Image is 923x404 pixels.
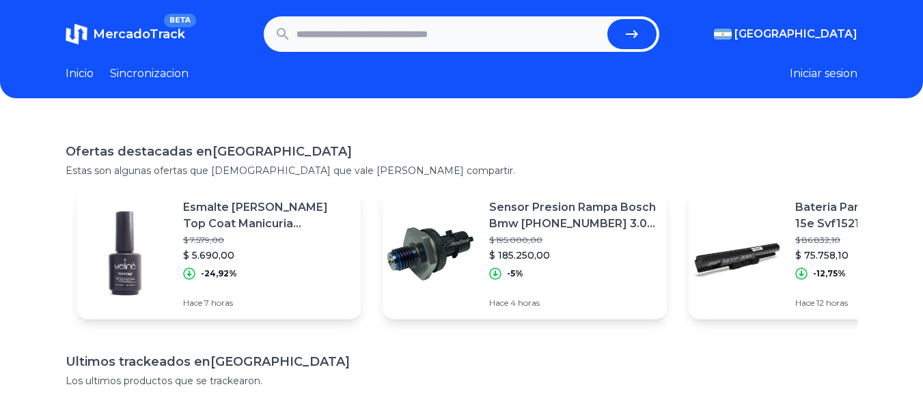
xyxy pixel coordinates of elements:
a: Sincronizacion [110,66,189,82]
p: Hace 4 horas [489,298,656,308]
span: BETA [164,14,196,27]
p: -5% [507,268,523,279]
p: Esmalte [PERSON_NAME] Top Coat Manicuria Semipermanente Gel On-off [183,199,350,232]
p: Estas son algunas ofertas que [DEMOGRAPHIC_DATA] que vale [PERSON_NAME] compartir. [66,164,857,177]
p: -24,92% [201,268,237,279]
h1: Ofertas destacadas en [GEOGRAPHIC_DATA] [66,142,857,161]
img: Featured image [383,206,478,302]
button: Iniciar sesion [790,66,857,82]
p: Los ultimos productos que se trackearon. [66,374,857,388]
p: $ 185.250,00 [489,248,656,262]
p: Hace 7 horas [183,298,350,308]
a: Inicio [66,66,94,82]
h1: Ultimos trackeados en [GEOGRAPHIC_DATA] [66,352,857,371]
p: Sensor Presion Rampa Bosch Bmw [PHONE_NUMBER] 3.0 D [489,199,656,232]
p: $ 7.579,00 [183,235,350,246]
span: MercadoTrack [93,27,185,42]
a: Featured imageSensor Presion Rampa Bosch Bmw [PHONE_NUMBER] 3.0 D$ 195.000,00$ 185.250,00-5%Hace ... [383,188,667,319]
img: MercadoTrack [66,23,87,45]
img: Argentina [714,29,732,40]
a: Featured imageEsmalte [PERSON_NAME] Top Coat Manicuria Semipermanente Gel On-off$ 7.579,00$ 5.690... [77,188,361,319]
img: Featured image [689,206,784,302]
button: [GEOGRAPHIC_DATA] [714,26,857,42]
a: MercadoTrackBETA [66,23,185,45]
img: Featured image [77,206,172,302]
p: $ 195.000,00 [489,235,656,246]
p: $ 5.690,00 [183,248,350,262]
p: -12,75% [813,268,846,279]
span: [GEOGRAPHIC_DATA] [734,26,857,42]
